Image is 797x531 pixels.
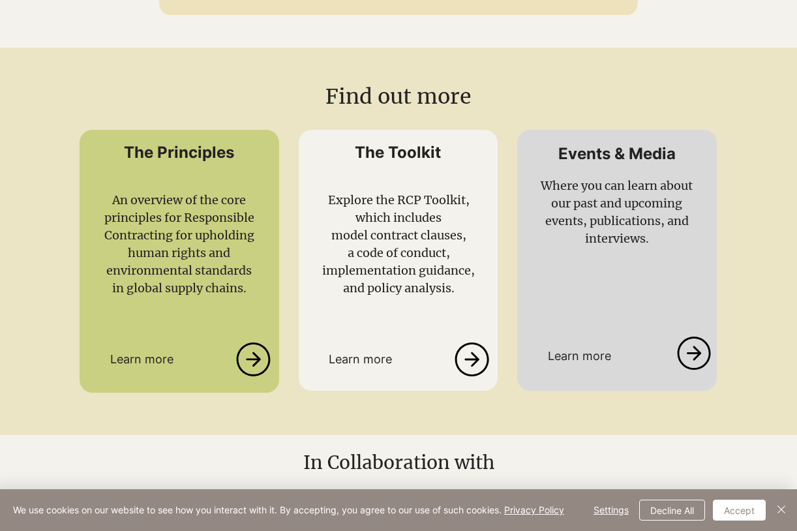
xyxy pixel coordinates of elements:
span: Find out more​ [325,83,471,110]
span: a code of conduct, [348,245,450,260]
span: Where you can learn about our past and upcoming events, publications, and interviews. [541,178,693,246]
a: Events & Media [558,144,676,163]
span: model contract clauses, [331,228,466,243]
span: In Collaboration with [303,451,494,474]
span: We use cookies on our website to see how you interact with it. By accepting, you agree to our use... [13,504,564,516]
span: Explore the RCP Toolkit, which includes [328,192,470,225]
span: Settings [594,500,629,520]
span: The Principles [124,143,234,162]
span: The Toolkit [355,143,441,162]
button: Close [774,500,789,521]
img: Close [774,502,789,517]
a: Privacy Policy [504,504,564,515]
span: An overview of the core principles for Responsible Contracting for upholding human rights and env... [104,192,254,296]
button: Decline All [639,500,705,521]
span: implementation guidance, and policy analysis. [322,263,475,296]
button: Accept [713,500,766,521]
